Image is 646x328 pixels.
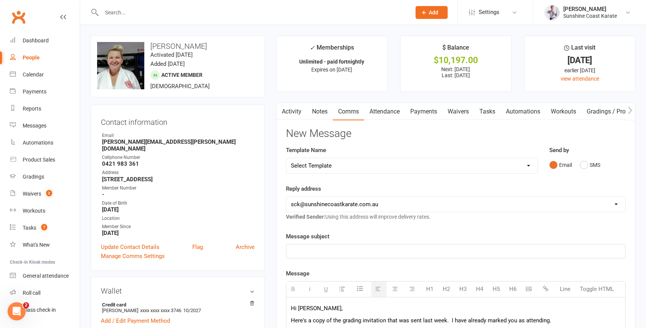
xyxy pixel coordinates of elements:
[311,67,352,73] span: Expires on [DATE]
[580,158,600,172] button: SMS
[310,43,354,57] div: Memberships
[102,223,255,230] div: Member Since
[23,208,45,214] div: Workouts
[102,176,255,183] strong: [STREET_ADDRESS]
[8,302,26,320] iframe: Intercom live chat
[501,103,546,120] a: Automations
[23,174,44,180] div: Gradings
[10,284,80,302] a: Roll call
[10,32,80,49] a: Dashboard
[23,225,36,231] div: Tasks
[102,169,255,176] div: Address
[439,281,454,297] button: H2
[101,252,165,261] a: Manage Comms Settings
[23,37,49,44] div: Dashboard
[192,243,203,252] a: Flag
[371,281,386,297] button: Align text left
[549,158,572,172] button: Email
[576,281,618,297] button: Toggle HTML
[101,243,159,252] a: Update Contact Details
[405,103,442,120] a: Payments
[101,115,255,126] h3: Contact information
[9,8,28,26] a: Clubworx
[23,191,41,197] div: Waivers
[41,224,47,230] span: 7
[46,190,52,196] span: 2
[23,273,69,279] div: General attendance
[23,157,55,163] div: Product Sales
[307,103,333,120] a: Notes
[23,72,44,78] div: Calendar
[97,42,144,89] img: image1725911810.png
[544,5,559,20] img: thumb_image1623729628.png
[442,43,469,56] div: $ Balance
[474,103,501,120] a: Tasks
[102,160,255,167] strong: 0421 983 361
[456,281,470,297] button: H3
[489,281,504,297] button: H5
[286,214,431,220] span: Using this address will improve delivery rates.
[102,302,251,308] strong: Credit card
[563,12,617,19] div: Sunshine Coast Karate
[549,146,569,155] label: Send by
[352,282,369,296] button: Ordered List
[23,140,53,146] div: Automations
[10,100,80,117] a: Reports
[416,6,448,19] button: Add
[10,202,80,219] a: Workouts
[407,56,504,64] div: $10,197.00
[101,301,255,314] li: [PERSON_NAME]
[101,287,255,295] h3: Wallet
[405,281,420,297] button: Align text right
[479,4,499,21] span: Settings
[97,42,258,50] h3: [PERSON_NAME]
[102,215,255,222] div: Location
[10,302,80,319] a: Class kiosk mode
[102,154,255,161] div: Cellphone Number
[23,290,40,296] div: Roll call
[23,242,50,248] div: What's New
[291,316,621,325] p: Here's a copy of the grading invitation that was sent last week. I have already marked you as att...
[561,76,599,82] a: view attendance
[150,51,193,58] time: Activated [DATE]
[150,83,210,90] span: [DEMOGRAPHIC_DATA]
[23,302,29,308] span: 2
[23,89,46,95] div: Payments
[286,269,309,278] label: Message
[422,281,437,297] button: H1
[10,83,80,100] a: Payments
[277,103,307,120] a: Activity
[161,72,202,78] span: Active member
[23,54,40,61] div: People
[556,281,574,297] button: Line
[102,200,255,207] div: Date of Birth
[546,103,581,120] a: Workouts
[150,61,185,67] time: Added [DATE]
[102,185,255,192] div: Member Number
[102,191,255,198] strong: -
[303,281,318,297] button: Italic
[183,308,201,313] span: 10/2027
[310,44,315,51] i: ✓
[286,214,325,220] strong: Verified Sender:
[563,6,617,12] div: [PERSON_NAME]
[333,103,364,120] a: Comms
[23,123,46,129] div: Messages
[10,117,80,134] a: Messages
[10,134,80,151] a: Automations
[10,267,80,284] a: General attendance kiosk mode
[99,7,406,18] input: Search...
[291,304,621,313] p: Hi [PERSON_NAME],
[531,66,628,75] div: earlier [DATE]
[364,103,405,120] a: Attendance
[505,281,520,297] button: H6
[286,128,626,140] h3: New Message
[102,206,255,213] strong: [DATE]
[442,103,474,120] a: Waivers
[102,230,255,236] strong: [DATE]
[10,236,80,253] a: What's New
[102,132,255,139] div: Email
[10,49,80,66] a: People
[335,281,351,297] button: Unordered List
[539,281,554,297] button: Insert link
